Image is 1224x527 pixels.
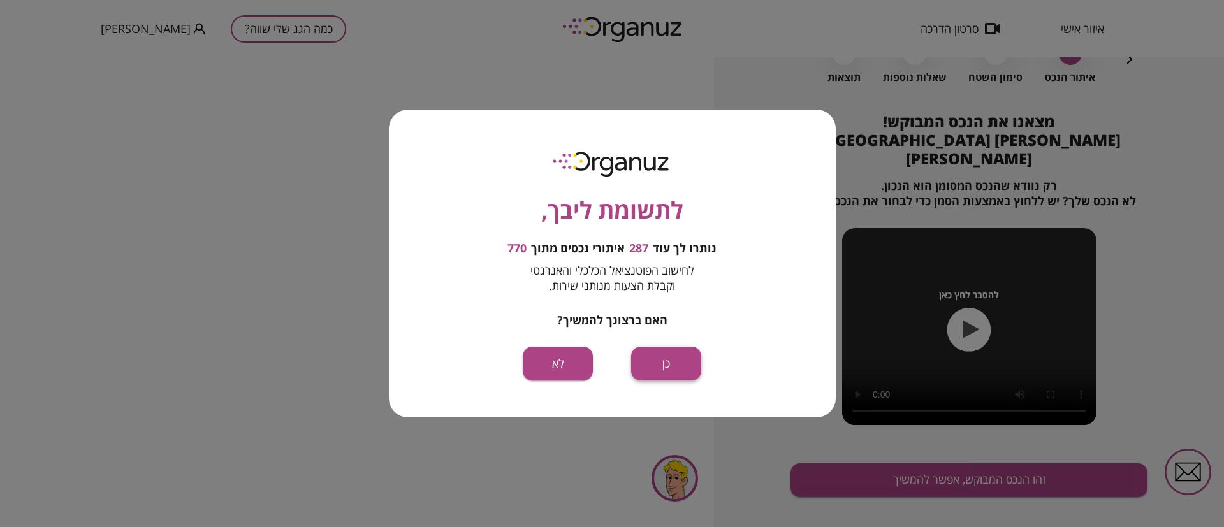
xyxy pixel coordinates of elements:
[541,193,683,227] span: לתשומת ליבך,
[631,347,701,380] button: כן
[531,242,625,256] span: איתורי נכסים מתוך
[523,347,593,380] button: לא
[629,242,648,256] span: 287
[507,242,527,256] span: 770
[653,242,717,256] span: נותרו לך עוד
[557,312,667,328] span: האם ברצונך להמשיך?
[530,263,694,293] span: לחישוב הפוטנציאל הכלכלי והאנרגטי וקבלת הצעות מנותני שירות.
[544,147,680,180] img: logo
